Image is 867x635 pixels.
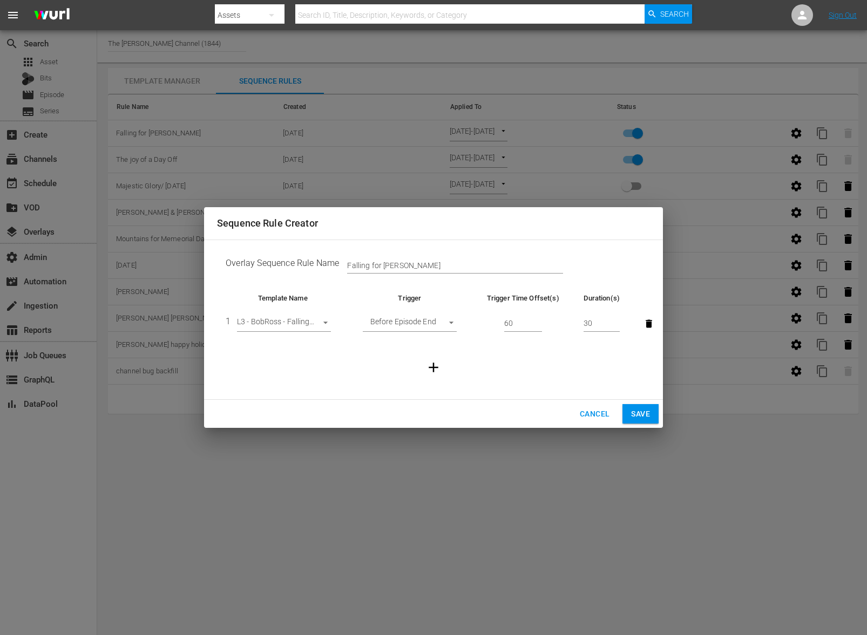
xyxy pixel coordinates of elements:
th: Duration(s) [575,293,628,303]
a: Sign Out [829,11,857,19]
th: Trigger Time Offset(s) [471,293,575,303]
span: 1 [226,316,231,326]
button: Save [622,404,659,424]
h2: Sequence Rule Creator [217,216,650,231]
div: Before Episode End [363,316,457,332]
button: Cancel [571,404,618,424]
span: Search [660,4,689,24]
th: Template Name [217,293,349,303]
span: Cancel [580,407,609,421]
span: Save [631,407,650,421]
td: Overlay Sequence Rule Name [217,249,650,282]
img: ans4CAIJ8jUAAAAAAAAAAAAAAAAAAAAAAAAgQb4GAAAAAAAAAAAAAAAAAAAAAAAAJMjXAAAAAAAAAAAAAAAAAAAAAAAAgAT5G... [26,3,78,28]
th: Trigger [349,293,471,303]
span: Add Template Trigger [419,361,448,372]
span: menu [6,9,19,22]
div: L3 - BobRoss - FallingFor [237,316,331,332]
